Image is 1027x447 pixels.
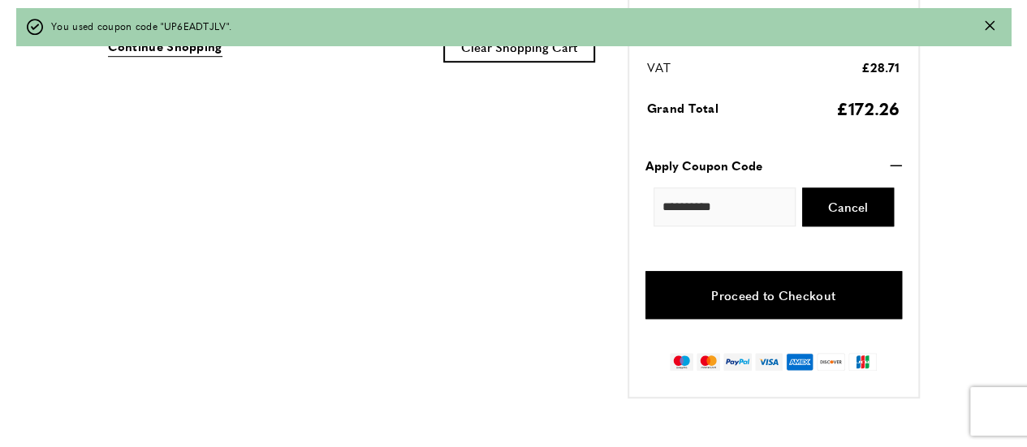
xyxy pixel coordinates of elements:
span: Continue Shopping [108,37,222,54]
span: You used coupon code "UP6EADTJLV". [51,19,231,34]
button: Clear Shopping Cart [443,31,595,62]
img: jcb [848,353,877,371]
span: Shipping & Handling (Free Shipping - Free) [647,6,799,42]
button: Cancel [802,187,894,226]
span: VAT [647,58,671,75]
button: Close message [985,19,995,34]
a: Proceed to Checkout [645,271,902,319]
span: £28.71 [861,58,900,75]
span: £172.26 [835,96,900,120]
button: Apply Coupon Code [645,156,902,175]
span: Grand Total [647,99,718,116]
img: american-express [786,353,814,371]
span: Clear Shopping Cart [461,38,577,55]
img: mastercard [697,353,720,371]
strong: Apply Coupon Code [645,156,762,175]
img: discover [817,353,845,371]
img: visa [755,353,782,371]
img: maestro [670,353,693,371]
img: paypal [723,353,752,371]
a: Continue Shopping [108,37,222,57]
